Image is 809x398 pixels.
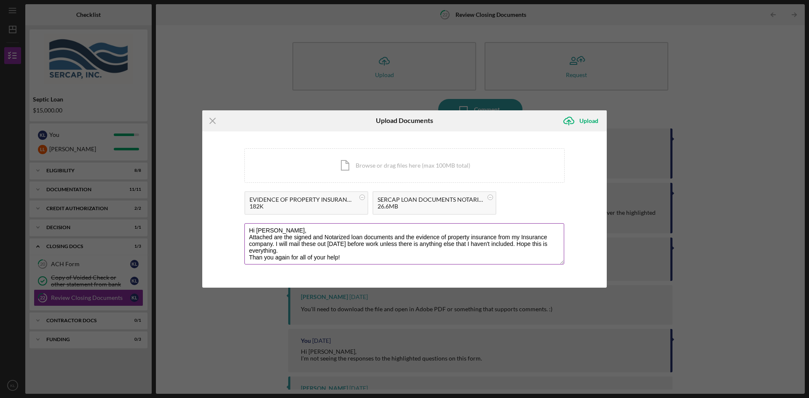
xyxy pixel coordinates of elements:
[244,223,564,264] textarea: Hi [PERSON_NAME], Attached are the signed and Notarized loan documents and the evidence of proper...
[378,196,483,203] div: SERCAP LOAN DOCUMENTS NOTARIZED.pdf
[249,196,355,203] div: EVIDENCE OF PROPERTY INSURANCE.pdf
[376,117,433,124] h6: Upload Documents
[378,203,483,210] div: 26.6MB
[558,112,607,129] button: Upload
[579,112,598,129] div: Upload
[249,203,355,210] div: 182K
